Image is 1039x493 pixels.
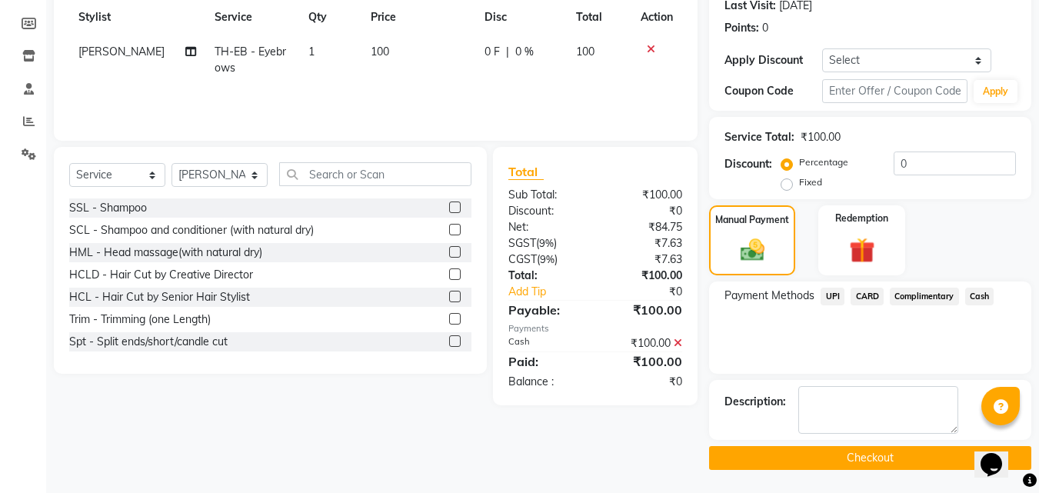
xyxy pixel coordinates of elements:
div: HCL - Hair Cut by Senior Hair Stylist [69,289,250,305]
div: ₹7.63 [595,251,694,268]
div: Payments [508,322,682,335]
div: Total: [497,268,595,284]
div: HML - Head massage(with natural dry) [69,245,262,261]
div: ₹0 [595,374,694,390]
span: Payment Methods [724,288,814,304]
div: ₹84.75 [595,219,694,235]
div: Description: [724,394,786,410]
div: ₹100.00 [595,268,694,284]
div: Spt - Split ends/short/candle cut [69,334,228,350]
button: Checkout [709,446,1031,470]
div: Points: [724,20,759,36]
div: Discount: [497,203,595,219]
span: 0 F [485,44,500,60]
div: Trim - Trimming (one Length) [69,311,211,328]
input: Search or Scan [279,162,471,186]
div: Paid: [497,352,595,371]
div: Sub Total: [497,187,595,203]
label: Percentage [799,155,848,169]
div: ₹100.00 [595,352,694,371]
span: 0 % [515,44,534,60]
span: Cash [965,288,994,305]
div: Coupon Code [724,83,821,99]
div: ₹100.00 [801,129,841,145]
div: SCL - Shampoo and conditioner (with natural dry) [69,222,314,238]
div: ₹0 [595,203,694,219]
span: TH-EB - Eyebrows [215,45,286,75]
img: _cash.svg [733,236,772,264]
button: Apply [974,80,1017,103]
div: HCLD - Hair Cut by Creative Director [69,267,253,283]
div: Cash [497,335,595,351]
span: CARD [851,288,884,305]
span: UPI [821,288,844,305]
span: 100 [576,45,594,58]
label: Fixed [799,175,822,189]
span: | [506,44,509,60]
a: Add Tip [497,284,611,300]
span: 1 [308,45,315,58]
div: ₹100.00 [595,301,694,319]
span: Total [508,164,544,180]
div: Service Total: [724,129,794,145]
div: ₹0 [612,284,694,300]
img: _gift.svg [841,235,883,266]
div: ( ) [497,251,595,268]
div: ₹100.00 [595,187,694,203]
span: 9% [540,253,554,265]
div: 0 [762,20,768,36]
span: 9% [539,237,554,249]
div: ₹100.00 [595,335,694,351]
span: Complimentary [890,288,959,305]
iframe: chat widget [974,431,1024,478]
div: Net: [497,219,595,235]
span: 100 [371,45,389,58]
div: ( ) [497,235,595,251]
div: Balance : [497,374,595,390]
div: ₹7.63 [595,235,694,251]
label: Redemption [835,212,888,225]
label: Manual Payment [715,213,789,227]
span: [PERSON_NAME] [78,45,165,58]
span: SGST [508,236,536,250]
div: Discount: [724,156,772,172]
div: Payable: [497,301,595,319]
input: Enter Offer / Coupon Code [822,79,967,103]
div: Apply Discount [724,52,821,68]
span: CGST [508,252,537,266]
div: SSL - Shampoo [69,200,147,216]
